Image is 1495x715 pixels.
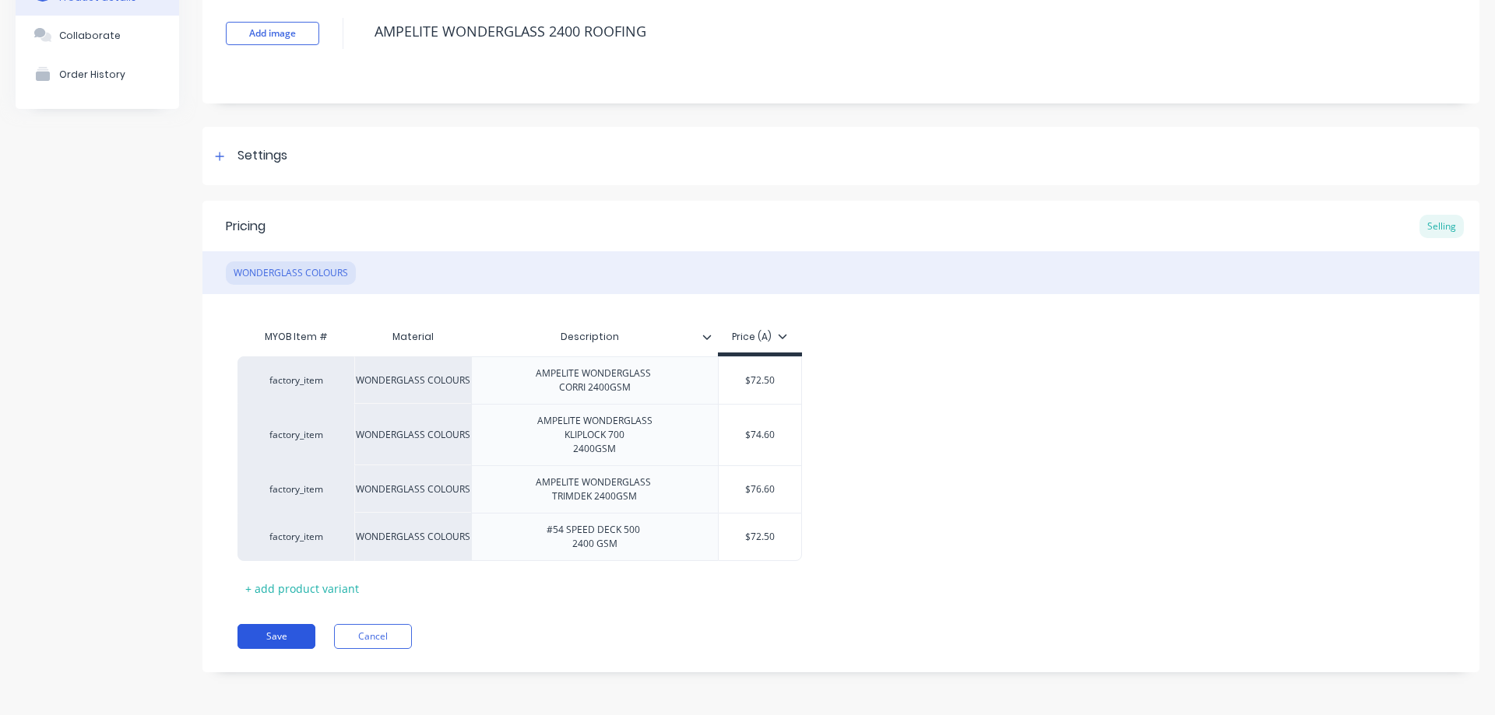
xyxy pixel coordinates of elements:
[226,261,356,285] div: WONDERGLASS COLOURS
[253,530,339,544] div: factory_item
[1419,215,1464,238] div: Selling
[226,22,319,45] button: Add image
[237,321,354,352] div: MYOB Item #
[334,624,412,649] button: Cancel
[534,520,655,554] div: #54 SPEED DECK 500 2400 GSM
[471,317,709,356] div: Description
[226,217,266,236] div: Pricing
[16,54,179,93] button: Order History
[523,363,666,398] div: AMPELITE WONDERGLASS CORRI 2400GSM
[525,411,665,459] div: AMPELITE WONDERGLASS KLIPLOCK 700 2400GSM
[719,415,802,454] div: $74.60
[354,356,471,404] div: WONDERGLASS COLOURS
[354,404,471,465] div: WONDERGLASS COLOURS
[237,146,287,166] div: Settings
[237,465,802,513] div: factory_itemWONDERGLASS COLOURSAMPELITE WONDERGLASS TRIMDEK 2400GSM$76.60
[354,513,471,561] div: WONDERGLASS COLOURS
[354,321,471,352] div: Material
[237,513,802,561] div: factory_itemWONDERGLASS COLOURS#54 SPEED DECK 500 2400 GSM
[59,30,121,41] div: Collaborate
[523,472,666,506] div: AMPELITE WONDERGLASS TRIMDEK 2400GSM
[237,577,367,601] div: + add product variant
[732,330,787,344] div: Price (A)
[719,530,802,544] input: ?
[471,321,718,352] div: Description
[253,373,339,387] div: factory_item
[16,16,179,54] button: Collaborate
[237,624,315,649] button: Save
[719,470,802,509] div: $76.60
[354,465,471,513] div: WONDERGLASS COLOURS
[237,356,802,404] div: factory_itemWONDERGLASS COLOURSAMPELITE WONDERGLASS CORRI 2400GSM$72.50
[719,361,802,400] div: $72.50
[59,68,125,80] div: Order History
[367,13,1351,50] textarea: AMPELITE WONDERGLASS 2400 ROOFING
[237,404,802,465] div: factory_itemWONDERGLASS COLOURSAMPELITE WONDERGLASS KLIPLOCK 700 2400GSM$74.60
[253,482,339,496] div: factory_item
[253,428,339,442] div: factory_item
